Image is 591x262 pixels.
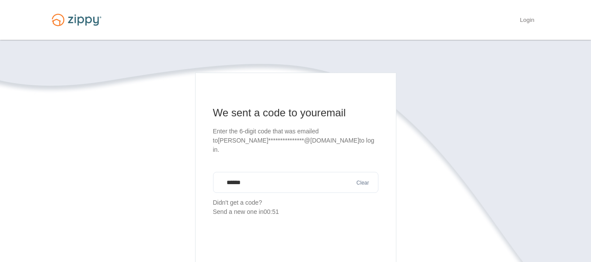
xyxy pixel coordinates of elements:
p: Didn't get a code? [213,198,378,217]
a: Login [520,17,534,25]
div: Send a new one in 00:51 [213,207,378,217]
p: Enter the 6-digit code that was emailed to [PERSON_NAME]***************@[DOMAIN_NAME] to log in. [213,127,378,154]
button: Clear [354,179,372,187]
img: Logo [46,10,107,30]
h1: We sent a code to your email [213,106,378,120]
